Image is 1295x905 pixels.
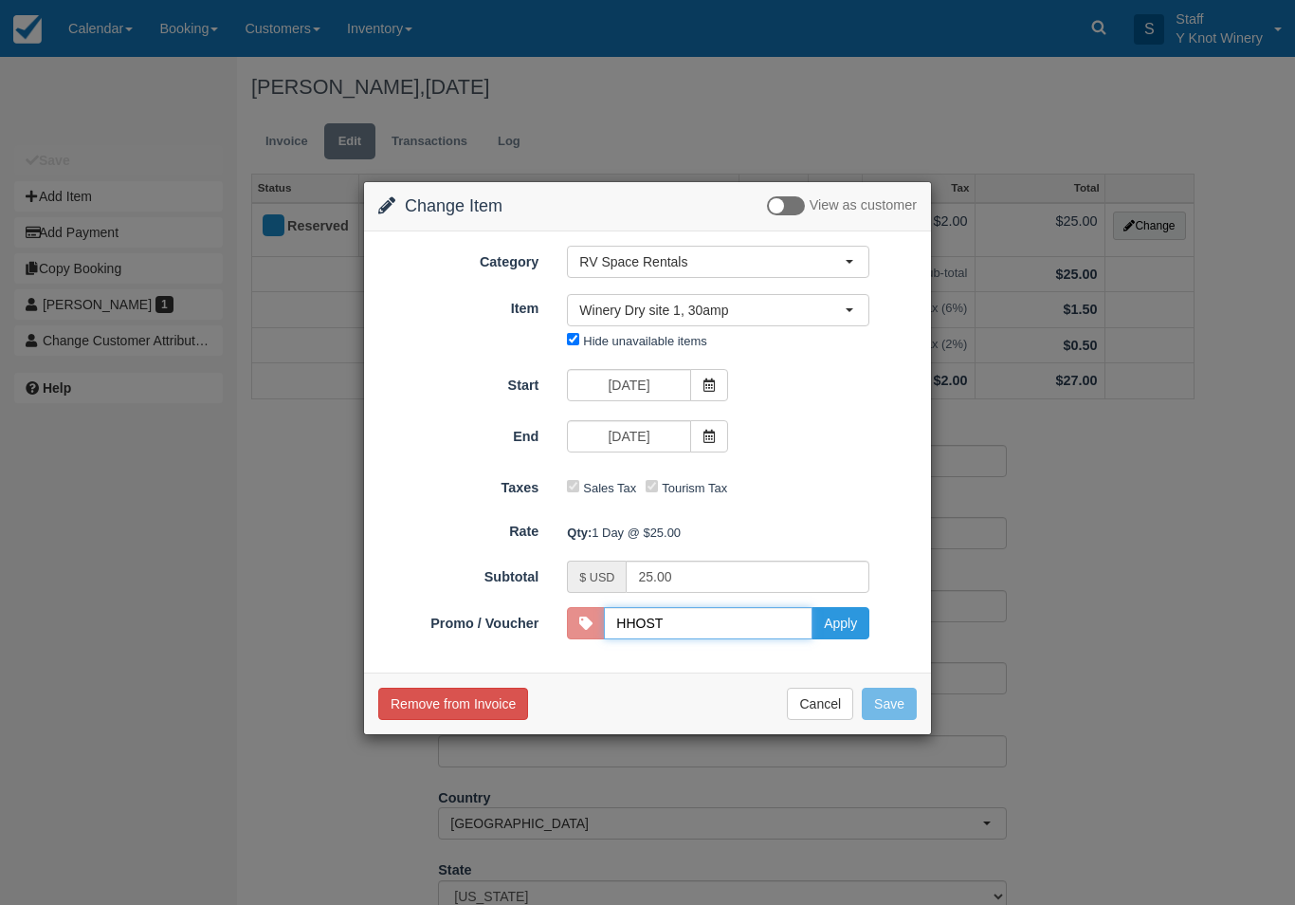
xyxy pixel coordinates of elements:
[567,294,869,326] button: Winery Dry site 1, 30amp
[378,688,528,720] button: Remove from Invoice
[662,481,727,495] label: Tourism Tax
[583,334,706,348] label: Hide unavailable items
[567,526,592,540] strong: Qty
[787,688,853,720] button: Cancel
[553,517,931,548] div: 1 Day @ $25.00
[583,481,636,495] label: Sales Tax
[364,515,553,542] label: Rate
[364,292,553,319] label: Item
[567,246,869,278] button: RV Space Rentals
[364,561,553,587] label: Subtotal
[579,252,845,271] span: RV Space Rentals
[405,196,502,215] span: Change Item
[579,301,845,320] span: Winery Dry site 1, 30amp
[364,471,553,498] label: Taxes
[364,420,553,447] label: End
[862,688,917,720] button: Save
[364,369,553,396] label: Start
[810,198,917,213] span: View as customer
[579,571,614,584] small: $ USD
[364,607,553,634] label: Promo / Voucher
[812,607,869,639] button: Apply
[364,246,553,272] label: Category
